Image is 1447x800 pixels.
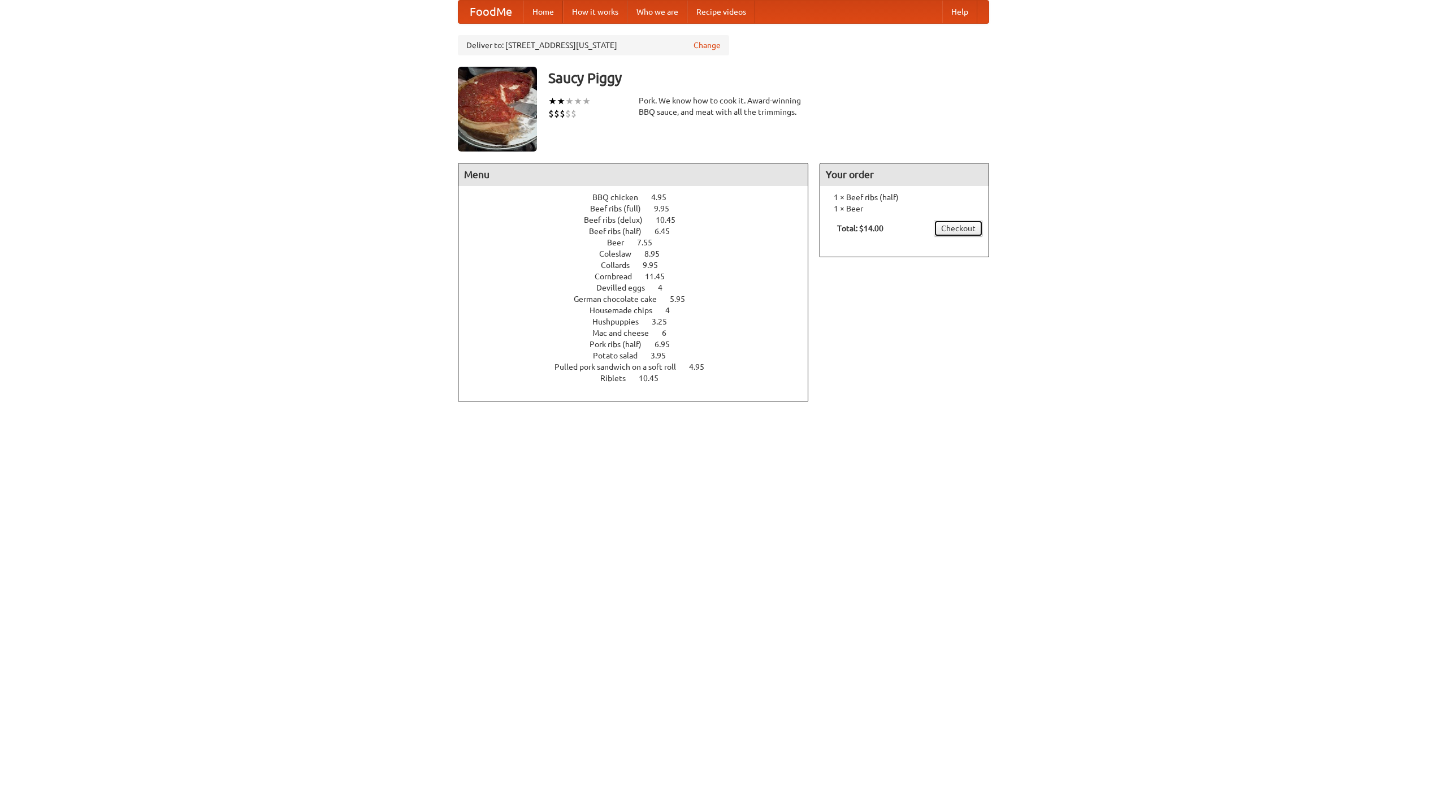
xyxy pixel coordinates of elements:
a: Who we are [627,1,687,23]
span: 4 [658,283,674,292]
span: 10.45 [639,374,670,383]
li: $ [554,107,560,120]
li: ★ [582,95,591,107]
span: 3.95 [651,351,677,360]
a: Mac and cheese 6 [592,328,687,338]
li: 1 × Beer [826,203,983,214]
a: Beef ribs (delux) 10.45 [584,215,696,224]
span: 9.95 [654,204,681,213]
span: Pork ribs (half) [590,340,653,349]
span: Beer [607,238,635,247]
span: Potato salad [593,351,649,360]
span: Devilled eggs [596,283,656,292]
span: 4 [665,306,681,315]
li: ★ [557,95,565,107]
span: Beef ribs (full) [590,204,652,213]
a: Housemade chips 4 [590,306,691,315]
span: 7.55 [637,238,664,247]
h3: Saucy Piggy [548,67,989,89]
span: 4.95 [689,362,716,371]
a: Beer 7.55 [607,238,673,247]
a: Change [694,40,721,51]
img: angular.jpg [458,67,537,152]
div: Deliver to: [STREET_ADDRESS][US_STATE] [458,35,729,55]
a: Help [942,1,977,23]
span: 4.95 [651,193,678,202]
span: 10.45 [656,215,687,224]
span: 6.45 [655,227,681,236]
h4: Menu [458,163,808,186]
li: ★ [574,95,582,107]
a: Checkout [934,220,983,237]
span: Beef ribs (delux) [584,215,654,224]
span: 11.45 [645,272,676,281]
span: Mac and cheese [592,328,660,338]
a: FoodMe [458,1,523,23]
a: Home [523,1,563,23]
a: Coleslaw 8.95 [599,249,681,258]
div: Pork. We know how to cook it. Award-winning BBQ sauce, and meat with all the trimmings. [639,95,808,118]
a: German chocolate cake 5.95 [574,295,706,304]
a: BBQ chicken 4.95 [592,193,687,202]
a: Pork ribs (half) 6.95 [590,340,691,349]
li: 1 × Beef ribs (half) [826,192,983,203]
a: How it works [563,1,627,23]
li: $ [560,107,565,120]
a: Pulled pork sandwich on a soft roll 4.95 [554,362,725,371]
li: $ [548,107,554,120]
a: Beef ribs (full) 9.95 [590,204,690,213]
b: Total: $14.00 [837,224,883,233]
span: Collards [601,261,641,270]
span: BBQ chicken [592,193,649,202]
span: Coleslaw [599,249,643,258]
span: 6.95 [655,340,681,349]
a: Cornbread 11.45 [595,272,686,281]
span: 3.25 [652,317,678,326]
h4: Your order [820,163,989,186]
span: Beef ribs (half) [589,227,653,236]
a: Beef ribs (half) 6.45 [589,227,691,236]
span: 8.95 [644,249,671,258]
li: $ [565,107,571,120]
span: German chocolate cake [574,295,668,304]
span: Pulled pork sandwich on a soft roll [554,362,687,371]
span: 9.95 [643,261,669,270]
li: ★ [565,95,574,107]
a: Riblets 10.45 [600,374,679,383]
span: 5.95 [670,295,696,304]
span: Cornbread [595,272,643,281]
a: Recipe videos [687,1,755,23]
a: Collards 9.95 [601,261,679,270]
li: ★ [548,95,557,107]
span: Riblets [600,374,637,383]
span: Housemade chips [590,306,664,315]
li: $ [571,107,577,120]
span: 6 [662,328,678,338]
a: Potato salad 3.95 [593,351,687,360]
span: Hushpuppies [592,317,650,326]
a: Hushpuppies 3.25 [592,317,688,326]
a: Devilled eggs 4 [596,283,683,292]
